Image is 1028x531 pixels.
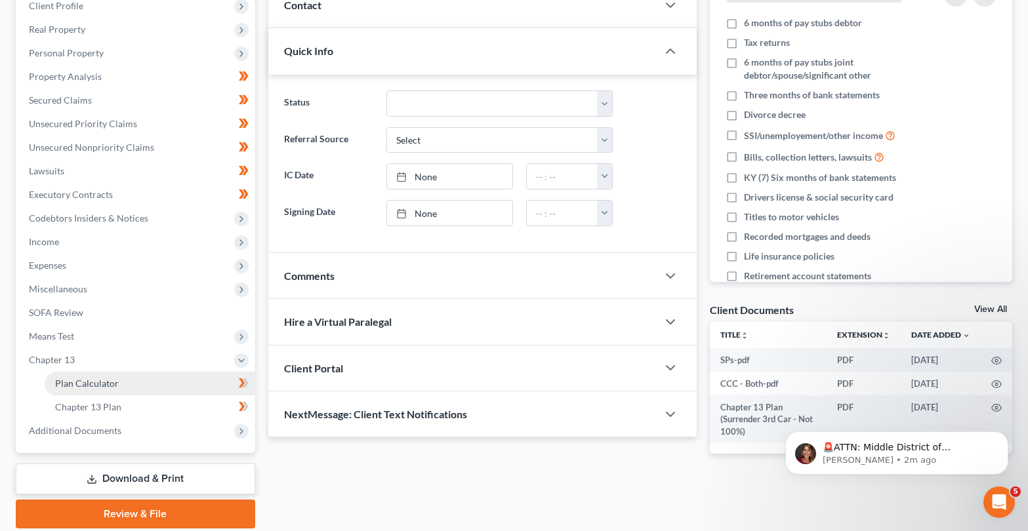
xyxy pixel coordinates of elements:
[766,404,1028,496] iframe: Intercom notifications message
[710,348,827,372] td: SPs-pdf
[744,250,834,263] span: Life insurance policies
[527,201,598,226] input: -- : --
[744,171,896,184] span: KY (7) Six months of bank statements
[16,500,255,528] a: Review & File
[29,47,104,58] span: Personal Property
[720,330,749,340] a: Titleunfold_more
[744,210,839,224] span: Titles to motor vehicles
[744,129,883,142] span: SSI/unemployement/other income
[901,395,981,443] td: [DATE]
[827,372,901,395] td: PDF
[284,362,343,374] span: Client Portal
[55,378,119,389] span: Plan Calculator
[284,269,335,282] span: Comments
[278,163,380,189] label: IC Date
[911,330,970,340] a: Date Added expand_more
[29,94,92,106] span: Secured Claims
[527,164,598,189] input: -- : --
[284,45,333,57] span: Quick Info
[974,305,1007,314] a: View All
[29,189,113,200] span: Executory Contracts
[744,230,871,243] span: Recorded mortgages and deeds
[18,159,255,183] a: Lawsuits
[962,332,970,340] i: expand_more
[710,395,827,443] td: Chapter 13 Plan (Surrender 3rd Car - Not 100%)
[837,330,890,340] a: Extensionunfold_more
[284,315,392,328] span: Hire a Virtual Paralegal
[387,201,512,226] a: None
[16,463,255,494] a: Download & Print
[29,236,59,247] span: Income
[744,269,871,283] span: Retirement account statements
[882,332,890,340] i: unfold_more
[18,88,255,112] a: Secured Claims
[18,136,255,159] a: Unsecured Nonpriority Claims
[744,108,806,121] span: Divorce decree
[45,372,255,395] a: Plan Calculator
[1010,486,1021,497] span: 5
[744,56,926,82] span: 6 months of pay stubs joint debtor/spouse/significant other
[29,354,75,365] span: Chapter 13
[744,191,894,204] span: Drivers license & social security card
[983,486,1015,518] iframe: Intercom live chat
[744,151,872,164] span: Bills, collection letters, lawsuits
[29,142,154,153] span: Unsecured Nonpriority Claims
[744,36,790,49] span: Tax returns
[18,183,255,206] a: Executory Contracts
[901,348,981,372] td: [DATE]
[278,90,380,117] label: Status
[29,330,74,342] span: Means Test
[710,303,794,317] div: Client Documents
[55,401,121,412] span: Chapter 13 Plan
[744,88,880,102] span: Three months of bank statements
[29,283,87,294] span: Miscellaneous
[741,332,749,340] i: unfold_more
[744,16,862,29] span: 6 months of pay stubs debtor
[284,408,467,420] span: NextMessage: Client Text Notifications
[29,260,66,271] span: Expenses
[18,65,255,88] a: Property Analysis
[45,395,255,419] a: Chapter 13 Plan
[710,372,827,395] td: CCC - Both-pdf
[278,200,380,226] label: Signing Date
[18,301,255,324] a: SOFA Review
[29,165,64,176] span: Lawsuits
[827,348,901,372] td: PDF
[901,372,981,395] td: [DATE]
[278,127,380,153] label: Referral Source
[827,395,901,443] td: PDF
[29,24,85,35] span: Real Property
[29,118,137,129] span: Unsecured Priority Claims
[29,425,121,436] span: Additional Documents
[29,71,102,82] span: Property Analysis
[18,112,255,136] a: Unsecured Priority Claims
[29,307,83,318] span: SOFA Review
[29,212,148,224] span: Codebtors Insiders & Notices
[387,164,512,189] a: None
